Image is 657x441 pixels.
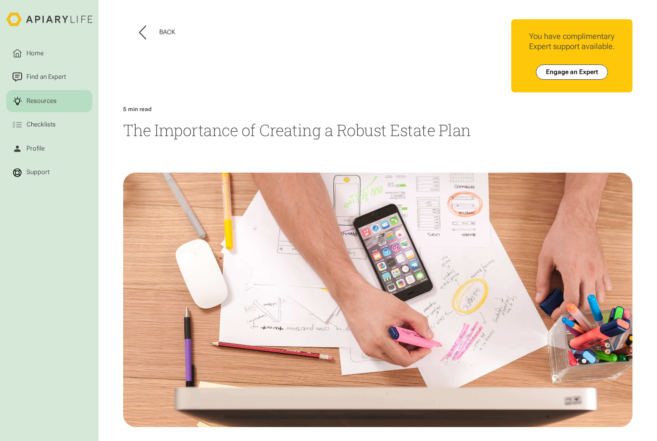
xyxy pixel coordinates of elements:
[25,73,67,82] div: Find an Expert
[25,120,57,130] div: Checklists
[159,28,175,37] div: Back
[25,168,51,177] div: Support
[25,144,46,153] div: Profile
[25,49,45,58] div: Home
[6,66,92,88] a: Find an Expert
[6,113,92,136] a: Checklists
[518,32,626,51] div: You have complimentary Expert support available.
[6,138,92,160] a: Profile
[123,119,632,141] h1: The Importance of Creating a Robust Estate Plan
[6,90,92,112] a: Resources
[536,64,608,80] a: Engage an Expert
[139,25,175,39] button: Back
[6,42,92,64] a: Home
[25,96,58,106] div: Resources
[123,106,152,113] div: 5 min read
[6,162,92,184] a: Support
